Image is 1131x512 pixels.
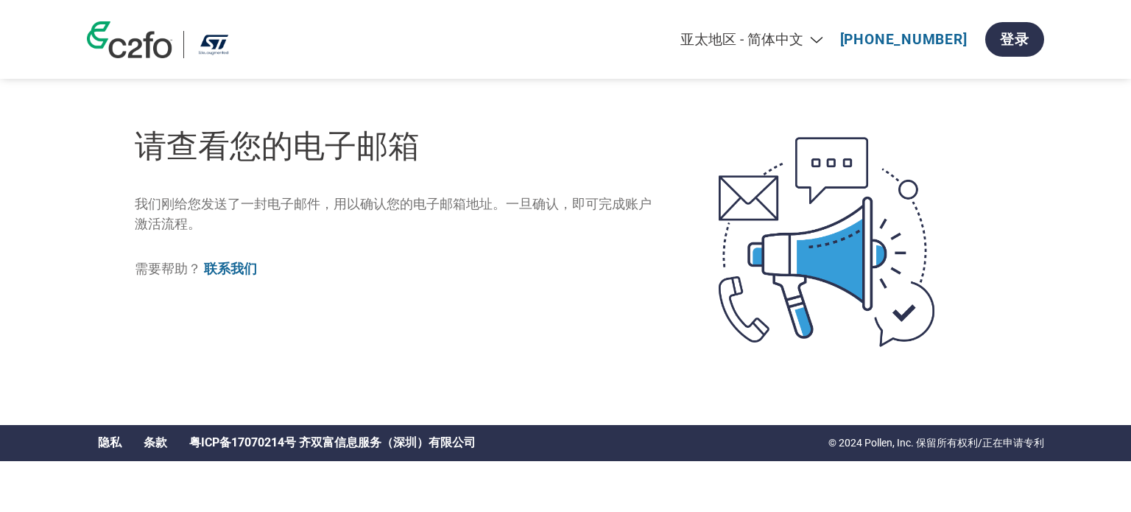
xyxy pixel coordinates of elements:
p: 我们刚给您发送了一封电子邮件，用以确认您的电子邮箱地址。一旦确认，即可完成账户激活流程。 [135,194,657,234]
a: 条款 [144,435,167,451]
a: [PHONE_NUMBER] [840,31,968,48]
a: 登录 [985,22,1044,57]
img: c2fo logo [87,21,172,58]
p: © 2024 Pollen, Inc. 保留所有权利/正在申请专利 [828,435,1044,451]
p: 需要帮助？ [135,259,657,278]
a: 联系我们 [204,262,257,276]
h1: 请查看您的电子邮箱 [135,122,657,170]
a: 粤ICP备17070214号 齐双富信息服务（深圳）有限公司 [189,435,476,451]
img: STMicroelectronics [195,31,232,58]
img: open-email [657,111,996,373]
a: 隐私 [98,435,121,451]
